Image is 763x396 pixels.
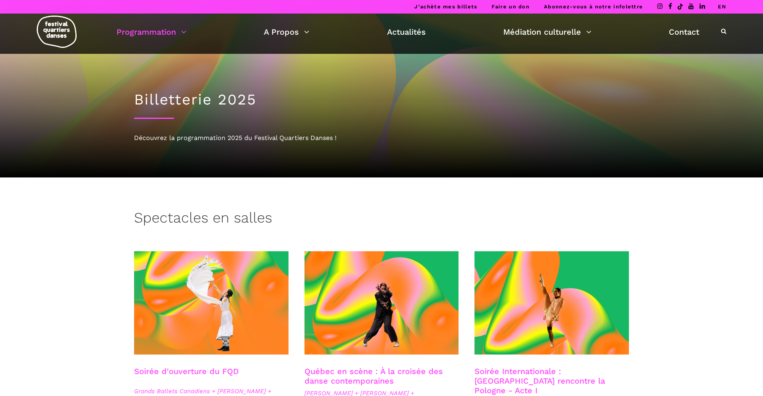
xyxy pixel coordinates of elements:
[669,25,699,39] a: Contact
[503,25,591,39] a: Médiation culturelle
[134,366,239,376] a: Soirée d'ouverture du FQD
[304,366,443,386] a: Québec en scène : À la croisée des danse contemporaines
[414,4,477,10] a: J’achète mes billets
[544,4,643,10] a: Abonnez-vous à notre infolettre
[134,91,629,108] h1: Billetterie 2025
[718,4,726,10] a: EN
[387,25,426,39] a: Actualités
[117,25,186,39] a: Programmation
[37,16,77,48] img: logo-fqd-med
[134,133,629,143] div: Découvrez la programmation 2025 du Festival Quartiers Danses !
[134,209,272,229] h3: Spectacles en salles
[264,25,309,39] a: A Propos
[492,4,530,10] a: Faire un don
[474,366,605,395] a: Soirée Internationale : [GEOGRAPHIC_DATA] rencontre la Pologne - Acte I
